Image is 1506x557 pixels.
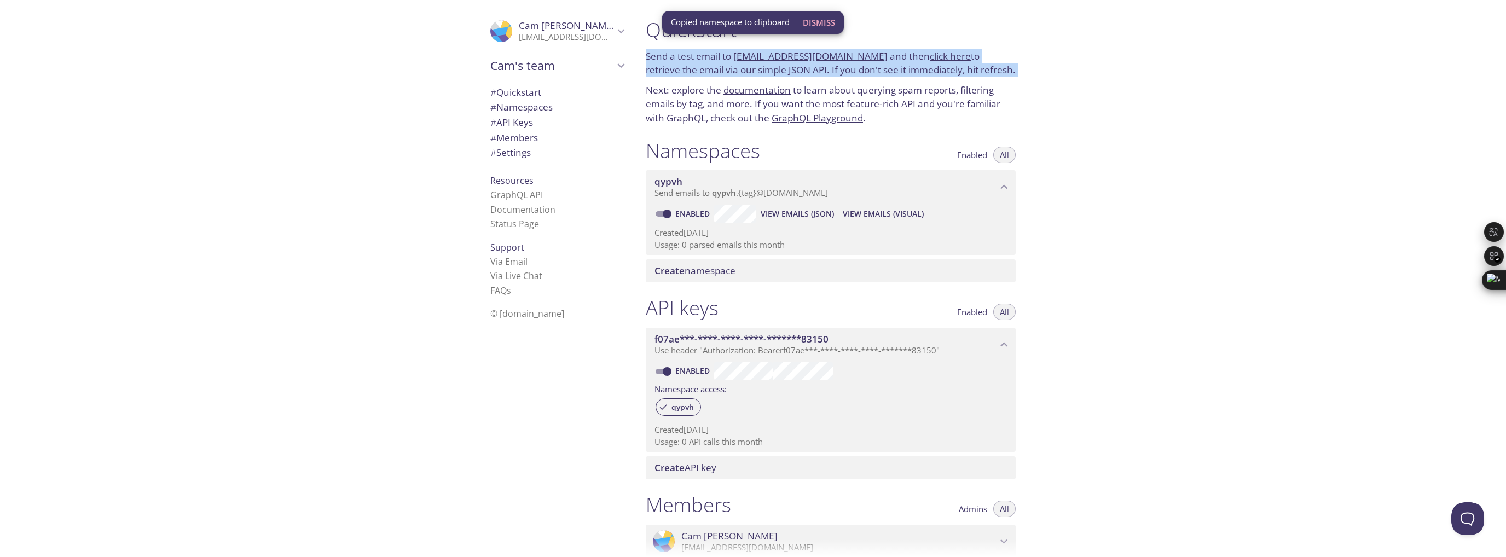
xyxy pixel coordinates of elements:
[671,16,790,28] span: Copied namespace to clipboard
[646,18,1016,42] h1: Quickstart
[490,146,496,159] span: #
[646,456,1016,479] div: Create API Key
[490,175,534,187] span: Resources
[490,256,528,268] a: Via Email
[482,13,633,49] div: Cam duyen
[482,145,633,160] div: Team Settings
[654,175,682,188] span: qypvh
[654,264,735,277] span: namespace
[490,241,524,253] span: Support
[490,116,496,129] span: #
[482,115,633,130] div: API Keys
[646,49,1016,77] p: Send a test email to and then to retrieve the email via our simple JSON API. If you don't see it ...
[490,270,542,282] a: Via Live Chat
[1451,502,1484,535] iframe: Help Scout Beacon - Open
[482,100,633,115] div: Namespaces
[843,207,924,221] span: View Emails (Visual)
[654,187,828,198] span: Send emails to . {tag} @[DOMAIN_NAME]
[507,285,511,297] span: s
[993,147,1016,163] button: All
[646,259,1016,282] div: Create namespace
[490,116,533,129] span: API Keys
[646,83,1016,125] p: Next: explore the to learn about querying spam reports, filtering emails by tag, and more. If you...
[681,530,778,542] span: Cam [PERSON_NAME]
[482,51,633,80] div: Cam's team
[674,208,714,219] a: Enabled
[756,205,838,223] button: View Emails (JSON)
[490,131,496,144] span: #
[654,227,1007,239] p: Created [DATE]
[656,398,701,416] div: qypvh
[951,304,994,320] button: Enabled
[646,138,760,163] h1: Namespaces
[490,204,555,216] a: Documentation
[490,218,539,230] a: Status Page
[490,146,531,159] span: Settings
[723,84,791,96] a: documentation
[490,131,538,144] span: Members
[951,147,994,163] button: Enabled
[646,170,1016,204] div: qypvh namespace
[490,189,543,201] a: GraphQL API
[490,86,541,98] span: Quickstart
[993,304,1016,320] button: All
[798,12,839,33] button: Dismiss
[654,461,716,474] span: API key
[654,461,685,474] span: Create
[654,424,1007,436] p: Created [DATE]
[490,307,564,320] span: © [DOMAIN_NAME]
[646,492,731,517] h1: Members
[482,130,633,146] div: Members
[482,85,633,100] div: Quickstart
[646,295,719,320] h1: API keys
[490,58,614,73] span: Cam's team
[490,86,496,98] span: #
[490,101,553,113] span: Namespaces
[993,501,1016,517] button: All
[772,112,863,124] a: GraphQL Playground
[761,207,834,221] span: View Emails (JSON)
[712,187,736,198] span: qypvh
[952,501,994,517] button: Admins
[838,205,928,223] button: View Emails (Visual)
[654,239,1007,251] p: Usage: 0 parsed emails this month
[665,402,700,412] span: qypvh
[930,50,971,62] a: click here
[654,380,727,396] label: Namespace access:
[803,15,835,30] span: Dismiss
[519,32,614,43] p: [EMAIL_ADDRESS][DOMAIN_NAME]
[674,365,714,376] a: Enabled
[490,101,496,113] span: #
[654,436,1007,448] p: Usage: 0 API calls this month
[519,19,615,32] span: Cam [PERSON_NAME]
[654,264,685,277] span: Create
[490,285,511,297] a: FAQ
[733,50,888,62] a: [EMAIL_ADDRESS][DOMAIN_NAME]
